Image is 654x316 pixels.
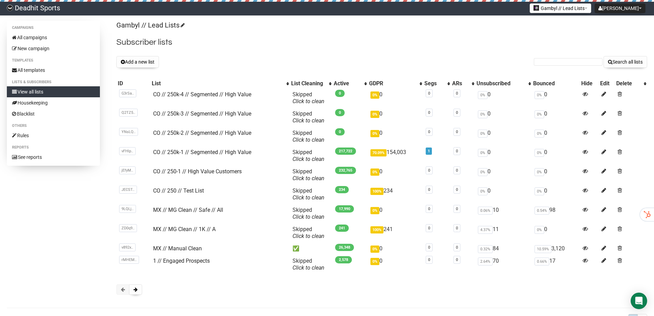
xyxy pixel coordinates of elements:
td: 154,003 [368,146,423,165]
button: [PERSON_NAME] [595,3,645,13]
div: Segs [424,80,444,87]
td: 0 [532,108,580,127]
button: Add a new list [116,56,159,68]
a: See reports [7,152,100,163]
span: 10.59% [535,245,551,253]
span: vFHlp.. [119,147,136,155]
span: Skipped [292,168,324,182]
span: 0% [478,168,487,176]
a: 1 [428,149,430,153]
td: 0 [475,127,532,146]
a: CO // 250k-4 // Segmented // High Value [153,91,251,98]
img: 2.jpg [533,5,539,11]
span: 217,722 [335,148,356,155]
td: 84 [475,242,532,255]
span: 0% [370,168,379,176]
td: 10 [475,204,532,223]
a: View all lists [7,86,100,97]
span: Skipped [292,130,324,143]
li: Templates [7,56,100,65]
th: List: No sort applied, activate to apply an ascending sort [150,79,290,88]
span: jEfyM.. [119,166,136,174]
span: Skipped [292,91,324,105]
a: 0 [428,91,430,96]
span: 0% [370,111,379,118]
span: Skipped [292,149,324,162]
span: 0 [335,109,345,116]
div: ARs [452,80,468,87]
th: Bounced: No sort applied, sorting is disabled [532,79,580,88]
a: New campaign [7,43,100,54]
span: 0.66% [535,258,549,265]
span: 9LQLj.. [119,205,136,213]
span: 0% [478,110,487,118]
a: CO // 250k-2 // Segmented // High Value [153,130,251,136]
a: Click to clean [292,175,324,182]
span: 0% [370,130,379,137]
td: 0 [532,223,580,242]
span: 0% [535,187,544,195]
a: Housekeeping [7,97,100,108]
a: 0 [456,110,458,115]
a: 0 [456,245,458,250]
span: Q2TZ5.. [119,109,138,117]
a: Click to clean [292,264,324,271]
span: 0% [478,187,487,195]
div: List Cleaning [291,80,325,87]
li: Others [7,122,100,130]
td: 0 [368,204,423,223]
th: Unsubscribed: No sort applied, activate to apply an ascending sort [475,79,532,88]
a: MX // MG Clean // 1K // A [153,226,216,232]
td: 0 [475,88,532,108]
li: Campaigns [7,24,100,32]
div: GDPR [369,80,416,87]
span: Skipped [292,110,324,124]
a: 0 [456,149,458,153]
a: All templates [7,65,100,76]
td: 234 [368,185,423,204]
span: ZD0q9.. [119,224,137,232]
td: 17 [532,255,580,274]
a: 0 [428,168,430,173]
td: 0 [532,185,580,204]
th: Active: No sort applied, activate to apply an ascending sort [332,79,368,88]
span: Skipped [292,187,324,201]
span: v892x.. [119,243,136,251]
a: Click to clean [292,117,324,124]
span: 241 [335,225,349,232]
td: 0 [475,165,532,185]
div: ID [118,80,149,87]
a: Blacklist [7,108,100,119]
a: Rules [7,130,100,141]
th: ARs: No sort applied, activate to apply an ascending sort [451,79,475,88]
td: 98 [532,204,580,223]
span: 234 [335,186,349,193]
div: Open Intercom Messenger [631,293,647,309]
a: 0 [428,110,430,115]
span: 0.32% [478,245,493,253]
span: 0% [535,168,544,176]
span: 0.06% [478,207,493,215]
a: 0 [456,91,458,96]
td: 0 [368,88,423,108]
a: CO // 250k-3 // Segmented // High Value [153,110,251,117]
a: Click to clean [292,233,324,239]
span: 0% [478,91,487,99]
td: 0 [368,127,423,146]
a: Click to clean [292,156,324,162]
img: 3fbe88bd53d624040ed5a02265cbbb0f [7,5,13,11]
span: 0% [478,149,487,157]
span: 0 [335,90,345,97]
th: List Cleaning: No sort applied, activate to apply an ascending sort [290,79,332,88]
a: All campaigns [7,32,100,43]
span: YNsLQ.. [119,128,138,136]
td: 0 [532,127,580,146]
span: 2,578 [335,256,352,263]
a: 0 [456,226,458,230]
a: Gambyl // Lead Lists [116,21,184,29]
th: Segs: No sort applied, activate to apply an ascending sort [423,79,451,88]
span: 100% [370,226,383,233]
td: 0 [475,108,532,127]
a: MX // MG Clean // Safe // All [153,207,223,213]
li: Reports [7,143,100,152]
